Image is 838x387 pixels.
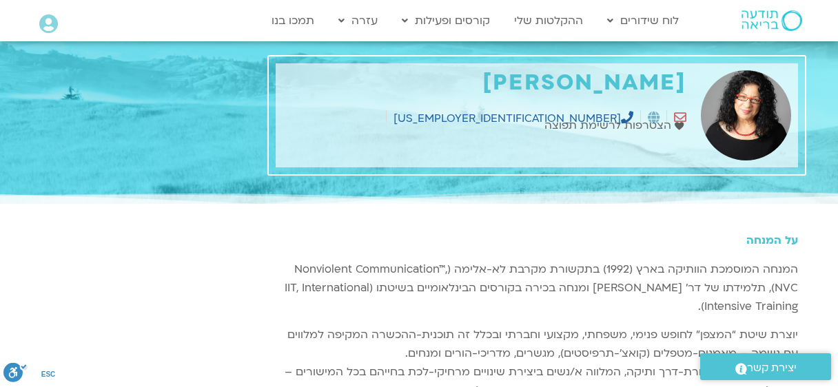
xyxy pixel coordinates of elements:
a: הצטרפות לרשימת תפוצה [544,116,687,135]
a: קורסים ופעילות [395,8,497,34]
a: יצירת קשר [700,353,831,380]
span: הצטרפות לרשימת תפוצה [544,116,675,135]
span: יצירת קשר [747,359,797,377]
h5: על המנחה [276,234,798,247]
a: ההקלטות שלי [507,8,590,34]
a: לוח שידורים [600,8,686,34]
h1: [PERSON_NAME] [283,70,686,96]
p: המנחה המוסמכת הוותיקה בארץ (1992) בתקשורת מקרבת לא-אלימה (Nonviolent Communication™, NVC), תלמידת... [276,260,798,316]
a: תמכו בנו [265,8,321,34]
a: עזרה [331,8,385,34]
a: [US_EMPLOYER_IDENTIFICATION_NUMBER] [394,111,633,126]
img: תודעה בריאה [742,10,802,31]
